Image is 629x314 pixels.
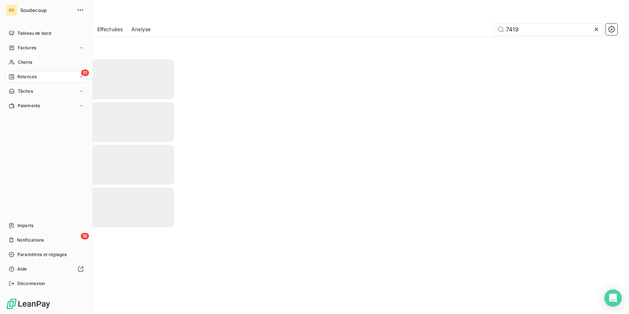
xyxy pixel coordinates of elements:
[17,74,37,80] span: Relances
[81,70,89,76] span: 51
[17,30,51,37] span: Tableau de bord
[97,26,123,33] span: Effectuées
[18,88,33,95] span: Tâches
[6,298,51,310] img: Logo LeanPay
[494,24,603,35] input: Rechercher
[17,222,33,229] span: Imports
[18,45,36,51] span: Factures
[17,280,45,287] span: Déconnexion
[6,4,17,16] div: SO
[18,59,32,66] span: Clients
[17,251,67,258] span: Paramètres et réglages
[6,263,86,275] a: Aide
[20,7,72,13] span: Soudecoup
[604,289,622,307] div: Open Intercom Messenger
[131,26,151,33] span: Analyse
[17,266,27,272] span: Aide
[81,233,89,239] span: 16
[17,237,44,243] span: Notifications
[18,102,40,109] span: Paiements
